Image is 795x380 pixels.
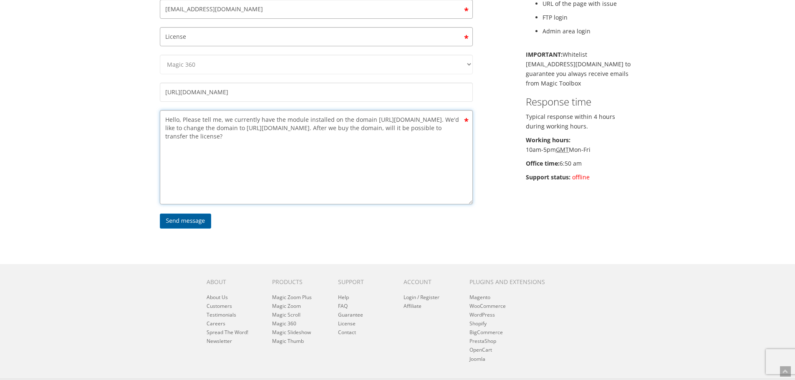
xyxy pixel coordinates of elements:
[469,279,555,285] h6: Plugins and extensions
[543,13,636,22] li: FTP login
[272,302,301,310] a: Magic Zoom
[160,214,212,229] input: Send message
[469,355,485,362] a: Joomla
[207,279,260,285] h6: About
[404,294,439,301] a: Login / Register
[404,302,421,310] a: Affiliate
[338,311,363,318] a: Guarantee
[338,302,348,310] a: FAQ
[404,279,457,285] h6: Account
[207,337,232,345] a: Newsletter
[469,346,492,353] a: OpenCart
[160,27,473,46] input: Subject
[469,337,496,345] a: PrestaShop
[526,50,563,58] b: IMPORTANT:
[526,96,636,107] h3: Response time
[526,159,636,168] p: 6:50 am
[338,294,349,301] a: Help
[207,294,228,301] a: About Us
[207,311,236,318] a: Testimonials
[526,112,636,131] p: Typical response within 4 hours during working hours.
[469,302,506,310] a: WooCommerce
[207,302,232,310] a: Customers
[526,50,636,88] p: Whitelist [EMAIL_ADDRESS][DOMAIN_NAME] to guarantee you always receive emails from Magic Toolbox
[272,294,312,301] a: Magic Zoom Plus
[469,320,487,327] a: Shopify
[272,337,304,345] a: Magic Thumb
[272,311,300,318] a: Magic Scroll
[207,320,225,327] a: Careers
[272,329,311,336] a: Magic Slideshow
[338,329,356,336] a: Contact
[469,294,490,301] a: Magento
[526,173,570,181] b: Support status:
[160,83,473,102] input: Your website
[469,329,503,336] a: BigCommerce
[526,136,570,144] b: Working hours:
[572,173,590,181] span: offline
[272,279,325,285] h6: Products
[556,146,569,154] acronym: Greenwich Mean Time
[543,26,636,36] li: Admin area login
[526,159,560,167] b: Office time:
[338,320,356,327] a: License
[272,320,296,327] a: Magic 360
[526,135,636,154] p: 10am-5pm Mon-Fri
[207,329,248,336] a: Spread The Word!
[338,279,391,285] h6: Support
[469,311,495,318] a: WordPress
